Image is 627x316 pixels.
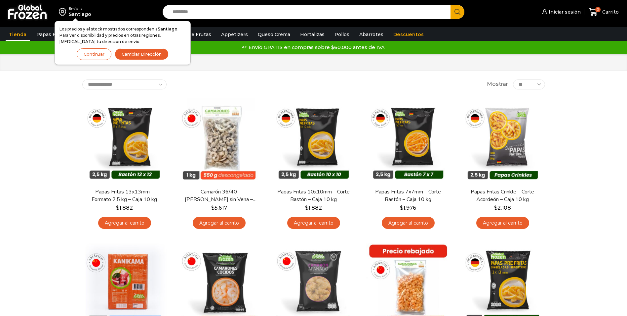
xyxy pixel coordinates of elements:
a: Papas Fritas 7x7mm – Corte Bastón – Caja 10 kg [370,188,446,203]
span: $ [494,205,497,211]
span: $ [305,205,308,211]
a: Hortalizas [297,28,328,41]
bdi: 1.882 [305,205,322,211]
a: Iniciar sesión [540,5,581,19]
a: Descuentos [390,28,427,41]
a: Agregar al carrito: “Papas Fritas 13x13mm - Formato 2,5 kg - Caja 10 kg” [98,217,151,229]
a: Tienda [6,28,30,41]
button: Continuar [77,48,111,60]
span: $ [400,205,403,211]
a: Agregar al carrito: “Papas Fritas Crinkle - Corte Acordeón - Caja 10 kg” [476,217,529,229]
a: Camarón 36/40 [PERSON_NAME] sin Vena – Bronze – Caja 10 kg [181,188,257,203]
bdi: 5.617 [211,205,227,211]
a: Pulpa de Frutas [170,28,215,41]
a: Agregar al carrito: “Papas Fritas 10x10mm - Corte Bastón - Caja 10 kg” [287,217,340,229]
a: Pollos [331,28,353,41]
a: 0 Carrito [587,4,620,20]
span: Iniciar sesión [547,9,581,15]
a: Queso Crema [255,28,294,41]
a: Abarrotes [356,28,387,41]
span: $ [116,205,119,211]
button: Search button [451,5,464,19]
select: Pedido de la tienda [82,79,167,89]
a: Papas Fritas 13x13mm – Formato 2,5 kg – Caja 10 kg [86,188,162,203]
a: Agregar al carrito: “Papas Fritas 7x7mm - Corte Bastón - Caja 10 kg” [382,217,435,229]
div: Enviar a [69,6,91,11]
strong: Santiago [158,26,177,31]
a: Papas Fritas Crinkle – Corte Acordeón – Caja 10 kg [464,188,540,203]
button: Cambiar Dirección [115,48,169,60]
a: Agregar al carrito: “Camarón 36/40 Crudo Pelado sin Vena - Bronze - Caja 10 kg” [193,217,246,229]
bdi: 2.108 [494,205,511,211]
img: address-field-icon.svg [59,6,69,18]
div: Santiago [69,11,91,18]
span: Carrito [601,9,619,15]
a: Papas Fritas [33,28,70,41]
span: Mostrar [487,80,508,88]
bdi: 1.882 [116,205,133,211]
p: Los precios y el stock mostrados corresponden a . Para ver disponibilidad y precios en otras regi... [59,26,186,45]
a: Appetizers [218,28,251,41]
a: Papas Fritas 10x10mm – Corte Bastón – Caja 10 kg [275,188,351,203]
span: $ [211,205,215,211]
span: 0 [595,7,601,12]
bdi: 1.976 [400,205,416,211]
